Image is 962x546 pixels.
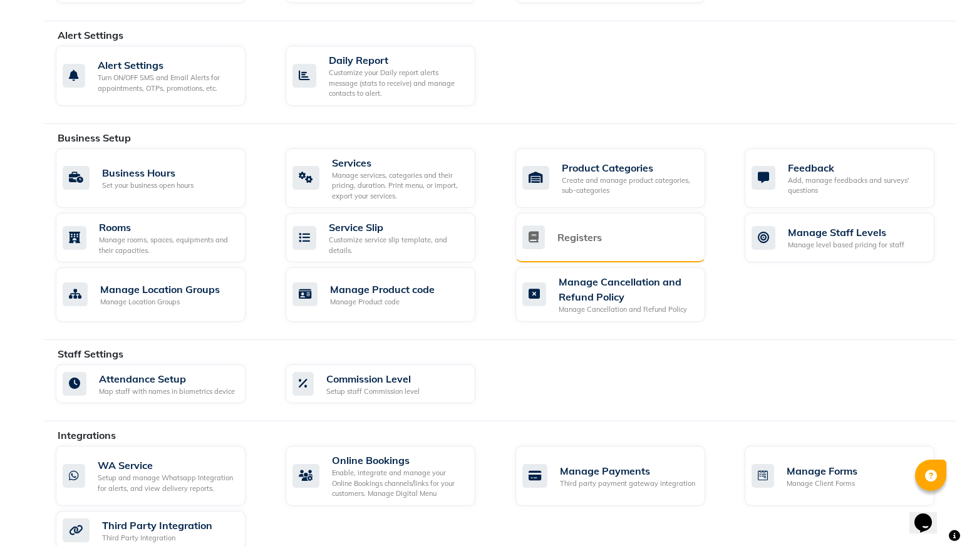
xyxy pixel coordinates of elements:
[102,518,212,533] div: Third Party Integration
[286,213,497,262] a: Service SlipCustomize service slip template, and details.
[56,446,267,506] a: WA ServiceSetup and manage Whatsapp Integration for alerts, and view delivery reports.
[286,267,497,322] a: Manage Product codeManage Product code
[332,170,465,202] div: Manage services, categories and their pricing, duration. Print menu, or import, export your servi...
[787,463,857,478] div: Manage Forms
[56,46,267,106] a: Alert SettingsTurn ON/OFF SMS and Email Alerts for appointments, OTPs, promotions, etc.
[745,148,956,209] a: FeedbackAdd, manage feedbacks and surveys' questions
[562,175,695,196] div: Create and manage product categories, sub-categories
[332,155,465,170] div: Services
[99,235,235,255] div: Manage rooms, spaces, equipments and their capacities.
[332,468,465,499] div: Enable, integrate and manage your Online Bookings channels/links for your customers. Manage Digit...
[98,73,235,93] div: Turn ON/OFF SMS and Email Alerts for appointments, OTPs, promotions, etc.
[98,58,235,73] div: Alert Settings
[515,446,727,506] a: Manage PaymentsThird party payment gateway integration
[745,213,956,262] a: Manage Staff LevelsManage level based pricing for staff
[788,225,904,240] div: Manage Staff Levels
[559,304,695,315] div: Manage Cancellation and Refund Policy
[787,478,857,489] div: Manage Client Forms
[909,496,949,533] iframe: chat widget
[99,220,235,235] div: Rooms
[560,463,695,478] div: Manage Payments
[329,68,465,99] div: Customize your Daily report alerts message (stats to receive) and manage contacts to alert.
[329,53,465,68] div: Daily Report
[559,274,695,304] div: Manage Cancellation and Refund Policy
[98,458,235,473] div: WA Service
[515,213,727,262] a: Registers
[286,148,497,209] a: ServicesManage services, categories and their pricing, duration. Print menu, or import, export yo...
[99,371,235,386] div: Attendance Setup
[99,386,235,397] div: Map staff with names in biometrics device
[56,267,267,322] a: Manage Location GroupsManage Location Groups
[102,165,194,180] div: Business Hours
[515,267,727,322] a: Manage Cancellation and Refund PolicyManage Cancellation and Refund Policy
[100,282,220,297] div: Manage Location Groups
[286,446,497,506] a: Online BookingsEnable, integrate and manage your Online Bookings channels/links for your customer...
[515,148,727,209] a: Product CategoriesCreate and manage product categories, sub-categories
[788,175,924,196] div: Add, manage feedbacks and surveys' questions
[329,235,465,255] div: Customize service slip template, and details.
[557,230,602,245] div: Registers
[98,473,235,493] div: Setup and manage Whatsapp Integration for alerts, and view delivery reports.
[332,453,465,468] div: Online Bookings
[330,297,435,307] div: Manage Product code
[56,364,267,404] a: Attendance SetupMap staff with names in biometrics device
[326,371,420,386] div: Commission Level
[286,364,497,404] a: Commission LevelSetup staff Commission level
[286,46,497,106] a: Daily ReportCustomize your Daily report alerts message (stats to receive) and manage contacts to ...
[788,160,924,175] div: Feedback
[102,533,212,543] div: Third Party Integration
[745,446,956,506] a: Manage FormsManage Client Forms
[329,220,465,235] div: Service Slip
[330,282,435,297] div: Manage Product code
[562,160,695,175] div: Product Categories
[56,213,267,262] a: RoomsManage rooms, spaces, equipments and their capacities.
[326,386,420,397] div: Setup staff Commission level
[102,180,194,191] div: Set your business open hours
[56,148,267,209] a: Business HoursSet your business open hours
[788,240,904,250] div: Manage level based pricing for staff
[560,478,695,489] div: Third party payment gateway integration
[100,297,220,307] div: Manage Location Groups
